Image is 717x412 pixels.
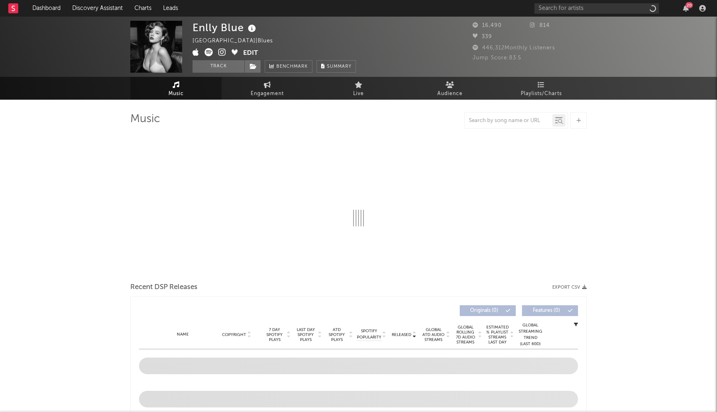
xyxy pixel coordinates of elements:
[357,328,381,341] span: Spotify Popularity
[454,325,477,345] span: Global Rolling 7D Audio Streams
[353,89,364,99] span: Live
[473,55,521,61] span: Jump Score: 83.5
[313,77,404,100] a: Live
[527,308,566,313] span: Features ( 0 )
[486,325,509,345] span: Estimated % Playlist Streams Last Day
[465,308,503,313] span: Originals ( 0 )
[518,322,543,347] div: Global Streaming Trend (Last 60D)
[495,77,587,100] a: Playlists/Charts
[473,23,502,28] span: 16,490
[193,21,258,34] div: Enlly Blue
[276,62,308,72] span: Benchmark
[460,305,516,316] button: Originals(0)
[130,282,198,292] span: Recent DSP Releases
[243,48,258,59] button: Edit
[327,64,351,69] span: Summary
[263,327,285,342] span: 7 Day Spotify Plays
[685,2,693,8] div: 20
[251,89,284,99] span: Engagement
[683,5,689,12] button: 20
[168,89,184,99] span: Music
[222,332,246,337] span: Copyright
[422,327,445,342] span: Global ATD Audio Streams
[437,89,463,99] span: Audience
[295,327,317,342] span: Last Day Spotify Plays
[522,305,578,316] button: Features(0)
[326,327,348,342] span: ATD Spotify Plays
[404,77,495,100] a: Audience
[465,118,552,124] input: Search by song name or URL
[130,77,222,100] a: Music
[193,60,244,73] button: Track
[222,77,313,100] a: Engagement
[265,60,312,73] a: Benchmark
[552,285,587,290] button: Export CSV
[392,332,411,337] span: Released
[317,60,356,73] button: Summary
[193,36,283,46] div: [GEOGRAPHIC_DATA] | Blues
[530,23,550,28] span: 814
[473,45,555,51] span: 446,312 Monthly Listeners
[156,331,210,338] div: Name
[473,34,492,39] span: 339
[521,89,562,99] span: Playlists/Charts
[534,3,659,14] input: Search for artists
